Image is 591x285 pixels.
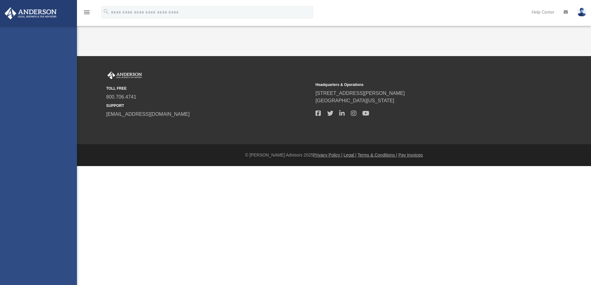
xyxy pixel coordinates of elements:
div: © [PERSON_NAME] Advisors 2025 [77,152,591,158]
a: [GEOGRAPHIC_DATA][US_STATE] [316,98,394,103]
small: Headquarters & Operations [316,82,521,88]
img: User Pic [577,8,586,17]
a: [EMAIL_ADDRESS][DOMAIN_NAME] [106,112,190,117]
img: Anderson Advisors Platinum Portal [3,7,58,19]
a: menu [83,12,90,16]
small: TOLL FREE [106,86,311,91]
img: Anderson Advisors Platinum Portal [106,71,143,79]
i: menu [83,9,90,16]
a: 800.706.4741 [106,94,136,100]
a: [STREET_ADDRESS][PERSON_NAME] [316,91,405,96]
a: Privacy Policy | [313,153,343,157]
a: Terms & Conditions | [358,153,397,157]
small: SUPPORT [106,103,311,108]
i: search [103,8,110,15]
a: Pay Invoices [398,153,423,157]
a: Legal | [344,153,356,157]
